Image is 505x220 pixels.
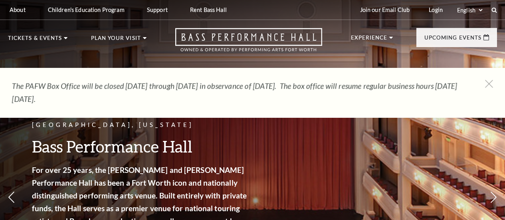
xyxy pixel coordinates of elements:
h3: Bass Performance Hall [32,136,252,157]
p: Upcoming Events [424,35,481,45]
p: Plan Your Visit [91,36,141,45]
select: Select: [455,6,484,14]
em: The PAFW Box Office will be closed [DATE] through [DATE] in observance of [DATE]. The box office ... [12,81,457,103]
p: Rent Bass Hall [190,6,227,13]
p: Children's Education Program [48,6,125,13]
p: Tickets & Events [8,36,62,45]
p: [GEOGRAPHIC_DATA], [US_STATE] [32,120,252,130]
p: About [10,6,26,13]
p: Experience [351,35,388,45]
p: Support [147,6,168,13]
